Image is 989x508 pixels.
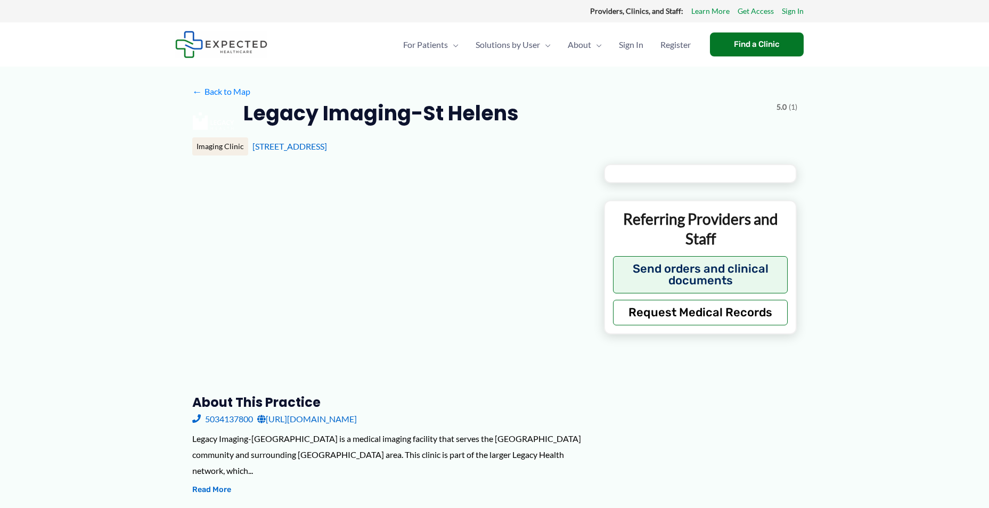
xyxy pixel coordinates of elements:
span: ← [192,86,202,96]
span: 5.0 [777,100,787,114]
span: For Patients [403,26,448,63]
span: About [568,26,591,63]
a: Register [652,26,699,63]
span: Menu Toggle [591,26,602,63]
a: [STREET_ADDRESS] [252,141,327,151]
span: Sign In [619,26,643,63]
div: Legacy Imaging-[GEOGRAPHIC_DATA] is a medical imaging facility that serves the [GEOGRAPHIC_DATA] ... [192,431,587,478]
button: Read More [192,484,231,496]
h3: About this practice [192,394,587,411]
span: Register [660,26,691,63]
button: Request Medical Records [613,300,788,325]
div: Imaging Clinic [192,137,248,155]
a: AboutMenu Toggle [559,26,610,63]
img: Expected Healthcare Logo - side, dark font, small [175,31,267,58]
a: For PatientsMenu Toggle [395,26,467,63]
a: ←Back to Map [192,84,250,100]
a: 5034137800 [192,411,253,427]
button: Send orders and clinical documents [613,256,788,293]
a: Solutions by UserMenu Toggle [467,26,559,63]
a: Get Access [738,4,774,18]
span: Menu Toggle [448,26,459,63]
h2: Legacy Imaging-St Helens [243,100,519,126]
a: [URL][DOMAIN_NAME] [257,411,357,427]
span: Solutions by User [476,26,540,63]
a: Sign In [782,4,804,18]
a: Find a Clinic [710,32,804,56]
nav: Primary Site Navigation [395,26,699,63]
a: Learn More [691,4,730,18]
span: (1) [789,100,797,114]
span: Menu Toggle [540,26,551,63]
p: Referring Providers and Staff [613,209,788,248]
a: Sign In [610,26,652,63]
strong: Providers, Clinics, and Staff: [590,6,683,15]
